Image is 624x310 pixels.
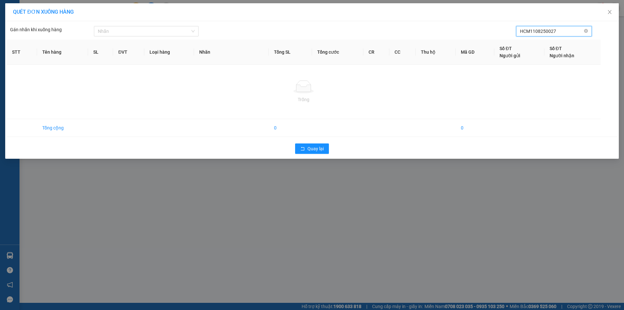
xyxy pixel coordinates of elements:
[13,9,74,15] span: QUÉT ĐƠN XUỐNG HÀNG
[88,40,113,65] th: SL
[269,40,312,65] th: Tổng SL
[584,29,588,33] span: close-circle
[389,40,415,65] th: CC
[10,26,94,36] div: Gán nhãn khi xuống hàng
[456,40,494,65] th: Mã GD
[584,28,588,34] span: close-circle
[416,40,456,65] th: Thu hộ
[269,119,312,137] td: 0
[550,53,574,58] span: Người nhận
[456,119,494,137] td: 0
[113,40,144,65] th: ĐVT
[500,46,512,51] span: Số ĐT
[601,3,619,21] button: Close
[520,28,583,35] input: Nhập mã ĐH
[500,53,520,58] span: Người gửi
[607,9,612,15] span: close
[307,145,324,152] span: Quay lại
[12,96,595,103] div: Trống
[550,46,562,51] span: Số ĐT
[300,146,305,152] span: rollback
[194,40,269,65] th: Nhãn
[37,40,88,65] th: Tên hàng
[7,40,37,65] th: STT
[144,40,194,65] th: Loại hàng
[363,40,389,65] th: CR
[312,40,364,65] th: Tổng cước
[37,119,88,137] td: Tổng cộng
[295,143,329,154] button: rollbackQuay lại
